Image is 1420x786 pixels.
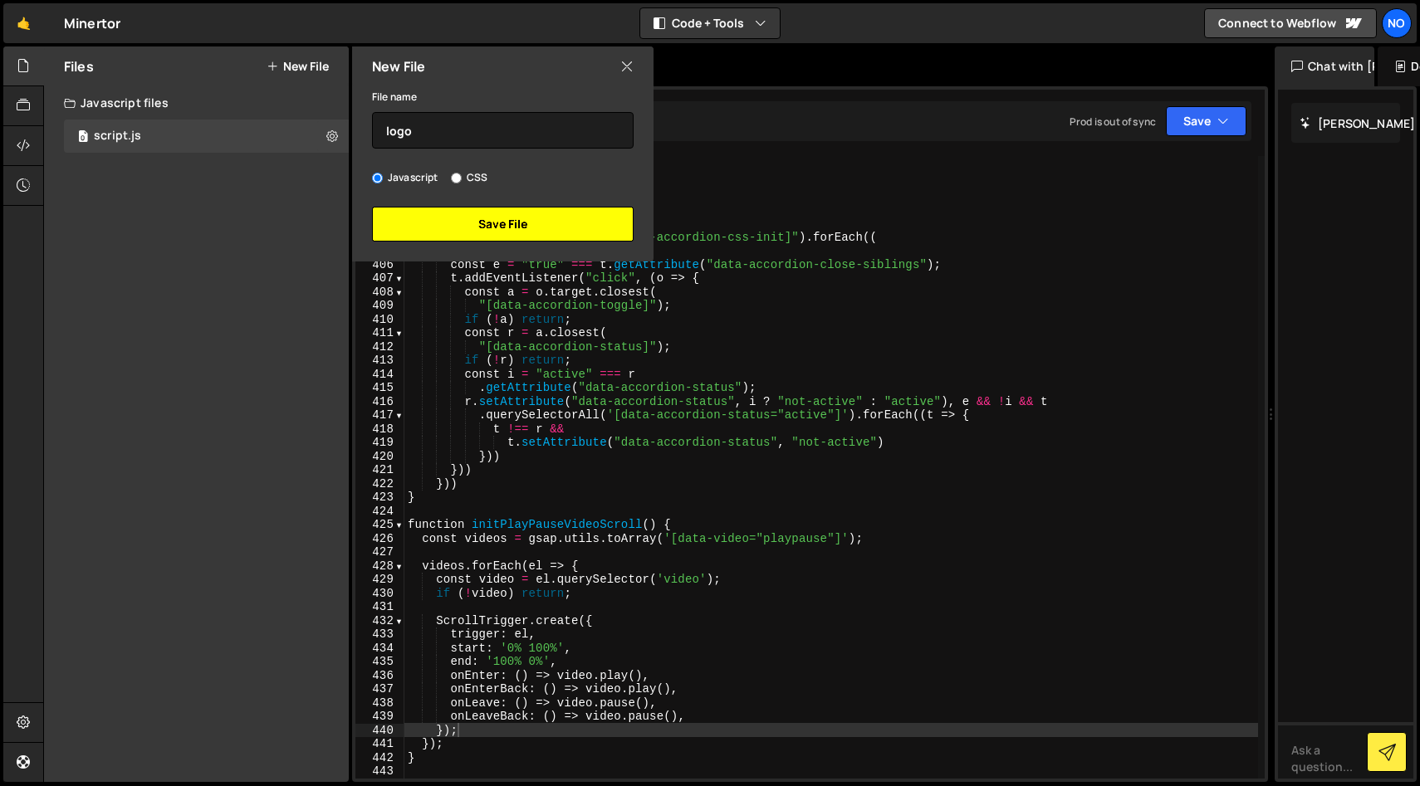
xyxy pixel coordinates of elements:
[355,258,404,272] div: 406
[267,60,329,73] button: New File
[355,627,404,642] div: 433
[355,422,404,437] div: 418
[372,169,438,186] label: Javascript
[355,340,404,354] div: 412
[355,477,404,491] div: 422
[64,13,120,33] div: Minertor
[355,381,404,395] div: 415
[44,86,349,120] div: Javascript files
[372,112,634,149] input: Name
[355,518,404,532] div: 425
[355,600,404,614] div: 431
[1070,115,1156,129] div: Prod is out of sync
[355,724,404,738] div: 440
[355,573,404,587] div: 429
[355,286,404,300] div: 408
[372,173,383,183] input: Javascript
[355,450,404,464] div: 420
[94,129,141,144] div: script.js
[355,354,404,368] div: 413
[355,669,404,683] div: 436
[451,173,462,183] input: CSS
[1382,8,1412,38] a: No
[1204,8,1377,38] a: Connect to Webflow
[3,3,44,43] a: 🤙
[372,57,425,76] h2: New File
[355,764,404,779] div: 443
[355,436,404,450] div: 419
[355,614,404,628] div: 432
[355,545,404,559] div: 427
[355,655,404,669] div: 435
[1275,46,1374,86] div: Chat with [PERSON_NAME]
[355,505,404,519] div: 424
[355,313,404,327] div: 410
[355,271,404,286] div: 407
[372,207,634,242] button: Save File
[355,395,404,409] div: 416
[355,642,404,656] div: 434
[355,710,404,724] div: 439
[372,89,417,105] label: File name
[1166,106,1246,136] button: Save
[355,463,404,477] div: 421
[355,532,404,546] div: 426
[355,326,404,340] div: 411
[355,737,404,751] div: 441
[355,408,404,422] div: 417
[640,8,780,38] button: Code + Tools
[78,131,88,144] span: 0
[451,169,487,186] label: CSS
[355,696,404,710] div: 438
[1300,115,1415,131] h2: [PERSON_NAME]
[355,587,404,601] div: 430
[355,751,404,765] div: 442
[355,368,404,382] div: 414
[64,57,94,76] h2: Files
[355,491,404,505] div: 423
[355,559,404,574] div: 428
[355,299,404,313] div: 409
[355,682,404,696] div: 437
[64,120,349,153] div: 16435/44516.js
